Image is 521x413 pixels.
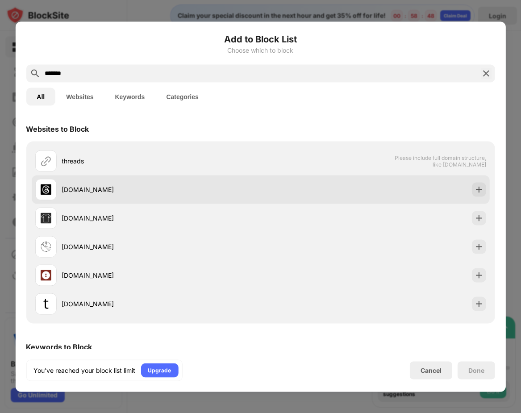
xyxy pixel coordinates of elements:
div: Done [468,367,484,374]
button: Websites [55,88,104,105]
img: url.svg [40,155,51,166]
img: favicons [40,184,51,195]
img: favicons [40,298,51,309]
div: Choose which to block [26,46,495,54]
div: Websites to Block [26,124,89,133]
div: [DOMAIN_NAME] [62,185,260,194]
button: All [26,88,55,105]
div: [DOMAIN_NAME] [62,299,260,309]
div: Upgrade [148,366,171,375]
button: Categories [155,88,209,105]
div: [DOMAIN_NAME] [62,271,260,280]
div: Keywords to Block [26,342,92,351]
div: [DOMAIN_NAME] [62,213,260,223]
img: search-close [481,68,492,79]
div: threads [62,156,260,166]
img: favicons [40,270,51,280]
div: [DOMAIN_NAME] [62,242,260,251]
button: Keywords [104,88,155,105]
img: favicons [40,241,51,252]
span: Please include full domain structure, like [DOMAIN_NAME] [394,154,486,167]
img: favicons [40,213,51,223]
h6: Add to Block List [26,32,495,46]
img: search.svg [29,68,40,79]
div: You’ve reached your block list limit [33,366,135,375]
div: Cancel [421,367,442,374]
